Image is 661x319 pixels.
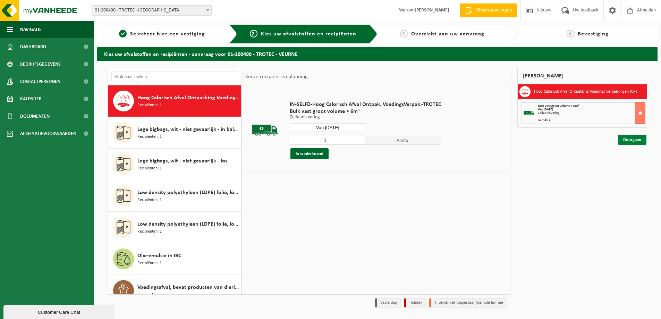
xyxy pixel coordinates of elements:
[20,56,61,73] span: Bedrijfsgegevens
[137,134,162,140] span: Recipiënten: 1
[130,31,205,37] span: Selecteer hier een vestiging
[97,47,658,60] h2: Kies uw afvalstoffen en recipiënten - aanvraag voor 01-200490 - TROTEC - VEURNE
[538,111,645,115] div: Zelfaanlevering
[20,21,42,38] span: Navigatie
[119,30,127,37] span: 1
[101,30,223,38] a: 1Selecteer hier een vestiging
[137,94,239,102] span: Hoog Calorisch Afval Ontpakking Voedings Verpakkingen (CR)
[290,101,441,108] span: IN-SELFD-Hoog Calorisch Afval Ontpak. VoedingsVerpak.-TROTEC
[20,125,76,142] span: Acceptatievoorwaarden
[20,73,60,90] span: Contactpersonen
[3,304,116,319] iframe: chat widget
[108,275,241,307] button: Voedingsafval, bevat producten van dierlijke oorsprong, gemengde verpakking (exclusief glas), cat...
[137,157,227,165] span: Lege bigbags, wit - niet gevaarlijk - los
[474,7,514,14] span: Offerte aanvragen
[618,135,646,145] a: Doorgaan
[567,30,574,37] span: 4
[108,117,241,149] button: Lege bigbags, wit - niet gevaarlijk - in balen Recipiënten: 1
[242,68,311,85] div: Keuze recipiënt en planning
[137,188,239,197] span: Low density polyethyleen (LDPE) folie, los, gekleurd
[20,90,42,108] span: Kalender
[137,197,162,203] span: Recipiënten: 1
[137,252,181,260] span: Olie-emulsie in IBC
[137,283,239,292] span: Voedingsafval, bevat producten van dierlijke oorsprong, gemengde verpakking (exclusief glas), cat...
[92,5,212,16] span: 01-200490 - TROTEC - VEURNE
[411,31,484,37] span: Overzicht van uw aanvraag
[400,30,408,37] span: 3
[137,220,239,228] span: Low density polyethyleen (LDPE) folie, los, naturel
[108,243,241,275] button: Olie-emulsie in IBC Recipiënten: 1
[261,31,356,37] span: Kies uw afvalstoffen en recipiënten
[108,212,241,243] button: Low density polyethyleen (LDPE) folie, los, naturel Recipiënten: 1
[404,298,426,308] li: Holiday
[538,104,579,108] span: Bulk vast groot volume > 6m³
[111,72,238,82] input: Materiaal zoeken
[460,3,517,17] a: Offerte aanvragen
[137,260,162,267] span: Recipiënten: 1
[290,108,441,115] span: Bulk vast groot volume > 6m³
[290,148,329,159] button: In winkelmand
[578,31,609,37] span: Bevestiging
[137,125,239,134] span: Lege bigbags, wit - niet gevaarlijk - in balen
[415,8,449,13] strong: [PERSON_NAME]
[290,123,365,132] input: Selecteer datum
[137,165,162,172] span: Recipiënten: 1
[290,115,441,120] p: Zelfaanlevering
[108,85,241,117] button: Hoog Calorisch Afval Ontpakking Voedings Verpakkingen (CR) Recipiënten: 1
[137,102,162,109] span: Recipiënten: 1
[429,298,507,308] li: Tijdelijk niet toegestaan/période limitée
[20,108,50,125] span: Documenten
[517,68,647,84] div: [PERSON_NAME]
[137,292,162,298] span: Recipiënten: 3
[108,149,241,180] button: Lege bigbags, wit - niet gevaarlijk - los Recipiënten: 1
[137,228,162,235] span: Recipiënten: 1
[20,38,46,56] span: Dashboard
[108,180,241,212] button: Low density polyethyleen (LDPE) folie, los, gekleurd Recipiënten: 1
[538,108,553,111] strong: Van [DATE]
[250,30,257,37] span: 2
[534,86,637,97] h3: Hoog Calorisch Afval Ontpakking Voedings Verpakkingen (CR)
[365,136,441,145] span: Aantal
[92,6,211,15] span: 01-200490 - TROTEC - VEURNE
[375,298,401,308] li: Vaste dag
[538,118,645,122] div: Aantal: 1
